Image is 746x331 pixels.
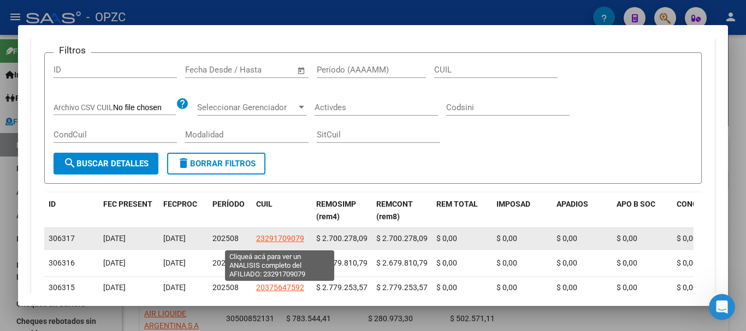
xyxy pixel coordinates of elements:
span: PERÍODO [212,200,245,208]
span: $ 0,00 [496,234,517,243]
span: CONOS [677,200,703,208]
mat-icon: search [63,157,76,170]
span: [DATE] [103,258,126,267]
h3: Filtros [54,44,91,56]
span: $ 2.700.278,09 [316,234,368,243]
span: $ 2.779.253,57 [316,283,368,292]
span: $ 0,00 [556,283,577,292]
span: [DATE] [163,258,186,267]
input: Archivo CSV CUIL [113,103,176,113]
span: $ 2.679.810,79 [376,258,428,267]
span: 306316 [49,258,75,267]
span: Archivo CSV CUIL [54,103,113,112]
span: $ 0,00 [436,283,457,292]
span: [DATE] [103,234,126,243]
span: Buscar Detalles [63,159,149,168]
datatable-header-cell: REM TOTAL [432,192,492,228]
span: 23291709079 [256,234,304,243]
datatable-header-cell: REMOSIMP (rem4) [312,192,372,228]
span: $ 0,00 [677,283,697,292]
datatable-header-cell: REMCONT (rem8) [372,192,432,228]
span: Seleccionar Gerenciador [197,103,297,112]
span: $ 2.679.810,79 [316,258,368,267]
datatable-header-cell: APADIOS [552,192,612,228]
span: [DATE] [103,283,126,292]
span: REM TOTAL [436,200,478,208]
datatable-header-cell: FECPROC [159,192,208,228]
span: $ 2.779.253,57 [376,283,428,292]
span: ID [49,200,56,208]
span: $ 0,00 [556,258,577,267]
span: [DATE] [163,283,186,292]
span: $ 0,00 [677,234,697,243]
span: [DATE] [163,234,186,243]
span: $ 0,00 [496,258,517,267]
datatable-header-cell: FEC PRESENT [99,192,159,228]
datatable-header-cell: APO B SOC [612,192,672,228]
span: $ 0,00 [677,258,697,267]
input: Fecha inicio [185,65,229,75]
span: FECPROC [163,200,197,208]
datatable-header-cell: CONOS [672,192,732,228]
span: IMPOSAD [496,200,530,208]
mat-icon: help [176,97,189,110]
span: 202508 [212,283,239,292]
span: CUIL [256,200,273,208]
button: Open calendar [295,64,308,77]
span: $ 0,00 [496,283,517,292]
datatable-header-cell: PERÍODO [208,192,252,228]
span: 23291706959 [256,258,304,267]
iframe: Intercom live chat [709,294,735,320]
span: Borrar Filtros [177,159,256,168]
input: Fecha fin [239,65,292,75]
datatable-header-cell: ID [44,192,99,228]
span: FEC PRESENT [103,200,152,208]
span: APADIOS [556,200,588,208]
datatable-header-cell: CUIL [252,192,312,228]
span: APO B SOC [617,200,655,208]
span: $ 0,00 [436,258,457,267]
span: $ 0,00 [617,283,637,292]
button: Borrar Filtros [167,153,265,174]
span: $ 0,00 [617,258,637,267]
span: 202508 [212,258,239,267]
span: 202508 [212,234,239,243]
span: $ 0,00 [556,234,577,243]
span: 306317 [49,234,75,243]
span: 20375647592 [256,283,304,292]
span: REMCONT (rem8) [376,200,413,221]
button: Buscar Detalles [54,153,158,174]
span: $ 2.700.278,09 [376,234,428,243]
span: REMOSIMP (rem4) [316,200,356,221]
span: $ 0,00 [436,234,457,243]
span: 306315 [49,283,75,292]
span: $ 0,00 [617,234,637,243]
mat-icon: delete [177,157,190,170]
datatable-header-cell: IMPOSAD [492,192,552,228]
